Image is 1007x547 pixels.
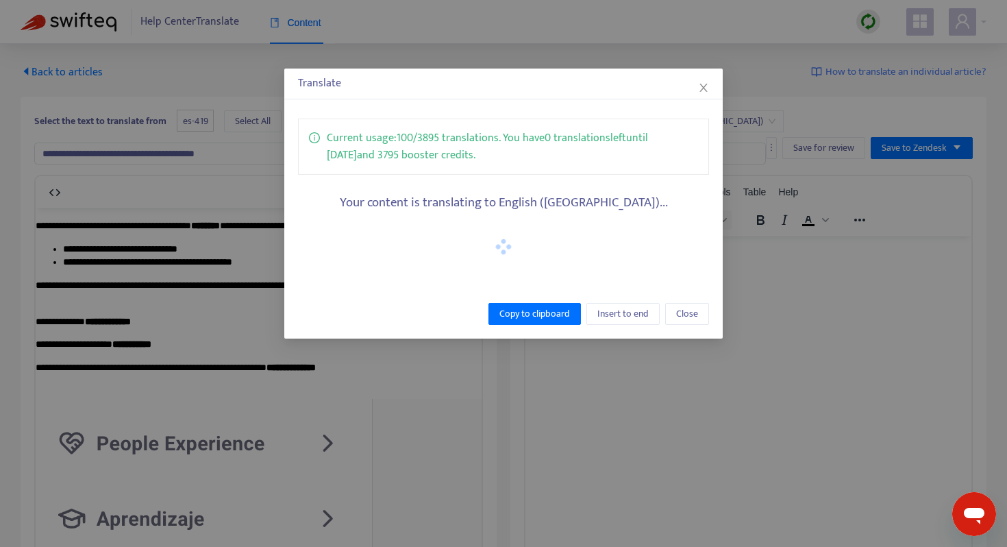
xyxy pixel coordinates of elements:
[952,492,996,536] iframe: Botón para iniciar la ventana de mensajería
[499,306,570,321] span: Copy to clipboard
[488,303,581,325] button: Copy to clipboard
[698,82,709,93] span: close
[327,130,698,164] p: Current usage: 100 / 3895 translations . You have 0 translations left until [DATE] and 3795 boost...
[586,303,660,325] button: Insert to end
[665,303,709,325] button: Close
[298,75,709,92] div: Translate
[597,306,649,321] span: Insert to end
[309,130,320,143] span: info-circle
[696,80,711,95] button: Close
[11,11,435,25] body: Rich Text Area. Press ALT-0 for help.
[676,306,698,321] span: Close
[298,195,709,211] h5: Your content is translating to English ([GEOGRAPHIC_DATA])...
